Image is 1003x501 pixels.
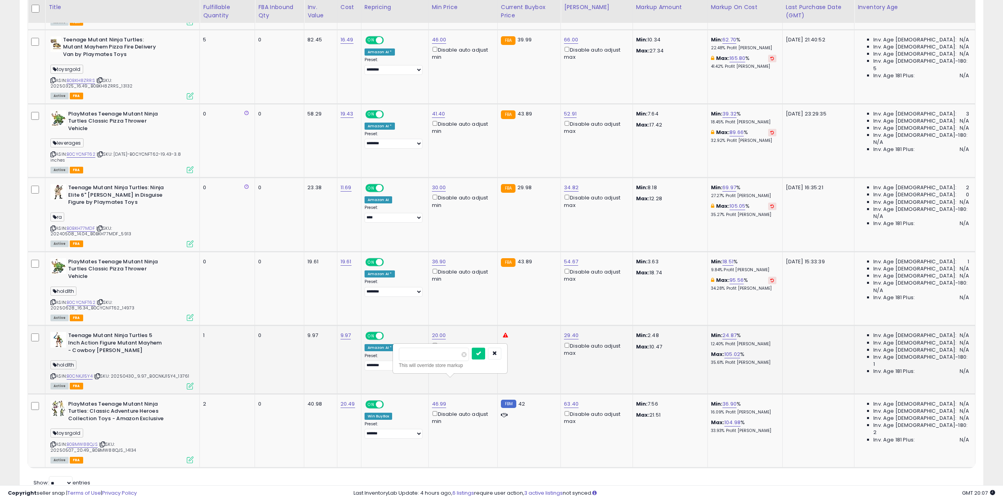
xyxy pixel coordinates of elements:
[50,299,134,311] span: | SKU: 20250628_16.34_B0CYCNFT62_14973
[858,3,972,11] div: Inventory Age
[960,408,969,415] span: N/A
[382,401,395,408] span: OFF
[50,93,69,99] span: All listings currently available for purchase on Amazon
[711,419,725,426] b: Max:
[873,206,968,213] span: Inv. Age [DEMOGRAPHIC_DATA]-180:
[258,36,298,43] div: 0
[960,146,969,153] span: N/A
[203,36,249,43] div: 5
[873,65,876,72] span: 5
[70,167,83,173] span: FBA
[873,213,883,220] span: N/A
[636,3,704,11] div: Markup Amount
[67,441,98,448] a: B0BMW88QJS
[636,400,702,408] p: 7.56
[711,267,776,273] p: 9.84% Profit [PERSON_NAME]
[960,368,969,375] span: N/A
[382,111,395,117] span: OFF
[711,332,776,346] div: %
[517,258,532,265] span: 43.89
[564,267,626,283] div: Disable auto adjust max
[33,479,90,486] span: Show: entries
[50,167,69,173] span: All listings currently available for purchase on Amazon
[307,258,331,265] div: 19.61
[50,151,181,163] span: | SKU: [DATE]-B0CYCNFT62-19.43-3.8 inches
[365,57,422,75] div: Preset:
[203,332,249,339] div: 1
[203,110,249,117] div: 0
[636,411,650,419] strong: Max:
[873,422,968,429] span: Inv. Age [DEMOGRAPHIC_DATA]-180:
[873,191,956,198] span: Inv. Age [DEMOGRAPHIC_DATA]:
[307,332,331,339] div: 9.97
[873,368,915,375] span: Inv. Age 181 Plus:
[518,400,525,408] span: 42
[711,119,776,125] p: 18.45% Profit [PERSON_NAME]
[960,415,969,422] span: N/A
[960,220,969,227] span: N/A
[452,489,474,497] a: 6 listings
[966,110,969,117] span: 3
[711,36,723,43] b: Min:
[432,110,445,118] a: 41.40
[432,400,447,408] a: 46.99
[258,258,298,265] div: 0
[873,50,956,58] span: Inv. Age [DEMOGRAPHIC_DATA]:
[960,72,969,79] span: N/A
[50,138,84,147] span: leverages
[50,400,66,416] img: 511VQphn5SL._SL40_.jpg
[564,258,578,266] a: 54.67
[960,50,969,58] span: N/A
[711,184,723,191] b: Min:
[365,344,395,351] div: Amazon AI *
[722,110,737,118] a: 39.32
[70,93,83,99] span: FBA
[873,117,956,125] span: Inv. Age [DEMOGRAPHIC_DATA]:
[432,193,491,209] div: Disable auto adjust min
[724,419,741,427] a: 104.98
[729,129,744,136] a: 89.66
[70,383,83,389] span: FBA
[432,45,491,61] div: Disable auto adjust min
[48,3,196,11] div: Title
[873,58,968,65] span: Inv. Age [DEMOGRAPHIC_DATA]-180:
[366,185,376,192] span: ON
[366,259,376,265] span: ON
[636,110,648,117] strong: Min:
[382,37,395,43] span: OFF
[711,45,776,51] p: 22.48% Profit [PERSON_NAME]
[873,339,956,346] span: Inv. Age [DEMOGRAPHIC_DATA]:
[203,400,249,408] div: 2
[258,3,301,20] div: FBA inbound Qty
[711,193,776,199] p: 27.27% Profit [PERSON_NAME]
[636,258,702,265] p: 3.63
[68,332,164,356] b: Teenage Mutant Ninja Turtles 5 Inch Action Figure Mutant Mayhem - Cowboy [PERSON_NAME]
[636,343,650,350] strong: Max:
[636,269,650,276] strong: Max:
[873,72,915,79] span: Inv. Age 181 Plus:
[636,400,648,408] strong: Min:
[432,119,491,135] div: Disable auto adjust min
[711,400,723,408] b: Min:
[307,400,331,408] div: 40.98
[67,373,93,380] a: B0CNKJ15Y4
[432,36,447,44] a: 46.00
[365,413,393,420] div: Win BuyBox
[382,259,395,265] span: OFF
[873,139,883,146] span: N/A
[67,151,95,158] a: B0CYCNFT62
[365,131,422,149] div: Preset:
[432,267,491,283] div: Disable auto adjust min
[786,258,849,265] div: [DATE] 15:33:39
[68,110,164,134] b: PlayMates Teenage Mutant Ninja Turtles Classic Pizza Thrower Vehicle
[67,299,95,306] a: B0CYCNFT62
[711,203,776,217] div: %
[636,332,702,339] p: 2.48
[786,184,849,191] div: [DATE] 16:35:21
[711,212,776,218] p: 35.27% Profit [PERSON_NAME]
[711,55,776,69] div: %
[67,489,101,497] a: Terms of Use
[564,36,578,44] a: 66.00
[966,191,969,198] span: 0
[50,360,76,369] span: holdlth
